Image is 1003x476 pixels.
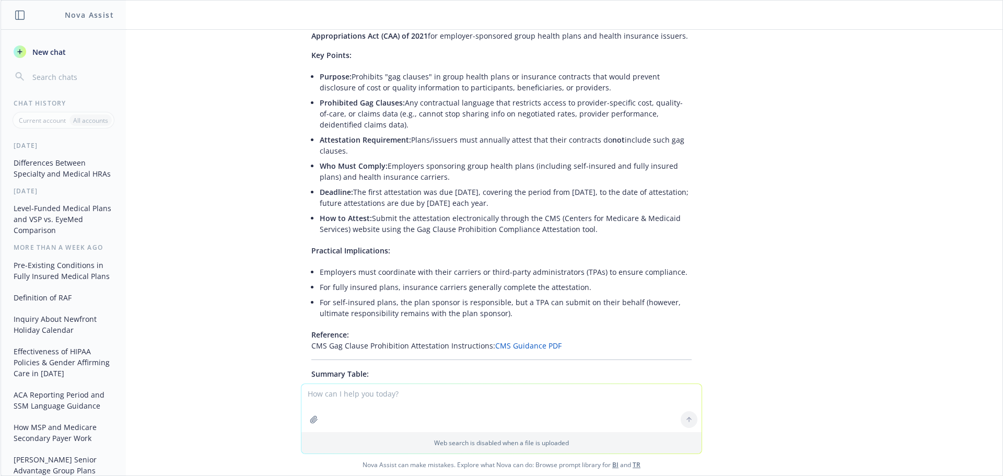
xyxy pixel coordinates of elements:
[9,343,118,382] button: Effectiveness of HIPAA Policies & Gender Affirming Care in [DATE]
[320,135,411,145] span: Attestation Requirement:
[9,386,118,414] button: ACA Reporting Period and SSM Language Guidance
[311,246,390,256] span: Practical Implications:
[320,184,692,211] li: The first attestation was due [DATE], covering the period from [DATE], to the date of attestation...
[311,329,692,351] p: CMS Gag Clause Prohibition Attestation Instructions:
[65,9,114,20] h1: Nova Assist
[320,213,372,223] span: How to Attest:
[1,141,126,150] div: [DATE]
[320,280,692,295] li: For fully insured plans, insurance carriers generally complete the attestation.
[9,289,118,306] button: Definition of RAF
[311,369,369,379] span: Summary Table:
[5,454,998,475] span: Nova Assist can make mistakes. Explore what Nova can do: Browse prompt library for and
[9,310,118,339] button: Inquiry About Newfront Holiday Calendar
[320,95,692,132] li: Any contractual language that restricts access to provider-specific cost, quality-of-care, or cla...
[1,99,126,108] div: Chat History
[320,132,692,158] li: Plans/issuers must annually attest that their contracts do include such gag clauses.
[495,341,562,351] a: CMS Guidance PDF
[9,419,118,447] button: How MSP and Medicare Secondary Payer Work
[633,460,640,469] a: TR
[9,257,118,285] button: Pre-Existing Conditions in Fully Insured Medical Plans
[320,158,692,184] li: Employers sponsoring group health plans (including self-insured and fully insured plans) and heal...
[320,295,692,321] li: For self-insured plans, the plan sponsor is responsible, but a TPA can submit on their behalf (ho...
[320,69,692,95] li: Prohibits "gag clauses" in group health plans or insurance contracts that would prevent disclosur...
[9,200,118,239] button: Level-Funded Medical Plans and VSP vs. EyeMed Comparison
[9,42,118,61] button: New chat
[320,72,352,82] span: Purpose:
[73,116,108,125] p: All accounts
[311,20,651,41] span: Consolidated Appropriations Act (CAA) of 2021
[30,47,66,57] span: New chat
[320,161,388,171] span: Who Must Comply:
[320,98,405,108] span: Prohibited Gag Clauses:
[311,330,349,340] span: Reference:
[30,69,113,84] input: Search chats
[1,187,126,195] div: [DATE]
[1,243,126,252] div: More than a week ago
[320,264,692,280] li: Employers must coordinate with their carriers or third-party administrators (TPAs) to ensure comp...
[311,50,352,60] span: Key Points:
[320,211,692,237] li: Submit the attestation electronically through the CMS (Centers for Medicare & Medicaid Services) ...
[19,116,66,125] p: Current account
[612,135,625,145] span: not
[308,438,695,447] p: Web search is disabled when a file is uploaded
[320,187,353,197] span: Deadline:
[311,19,692,41] p: The refers to a new federal mandate under the for employer-sponsored group health plans and healt...
[9,154,118,182] button: Differences Between Specialty and Medical HRAs
[612,460,619,469] a: BI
